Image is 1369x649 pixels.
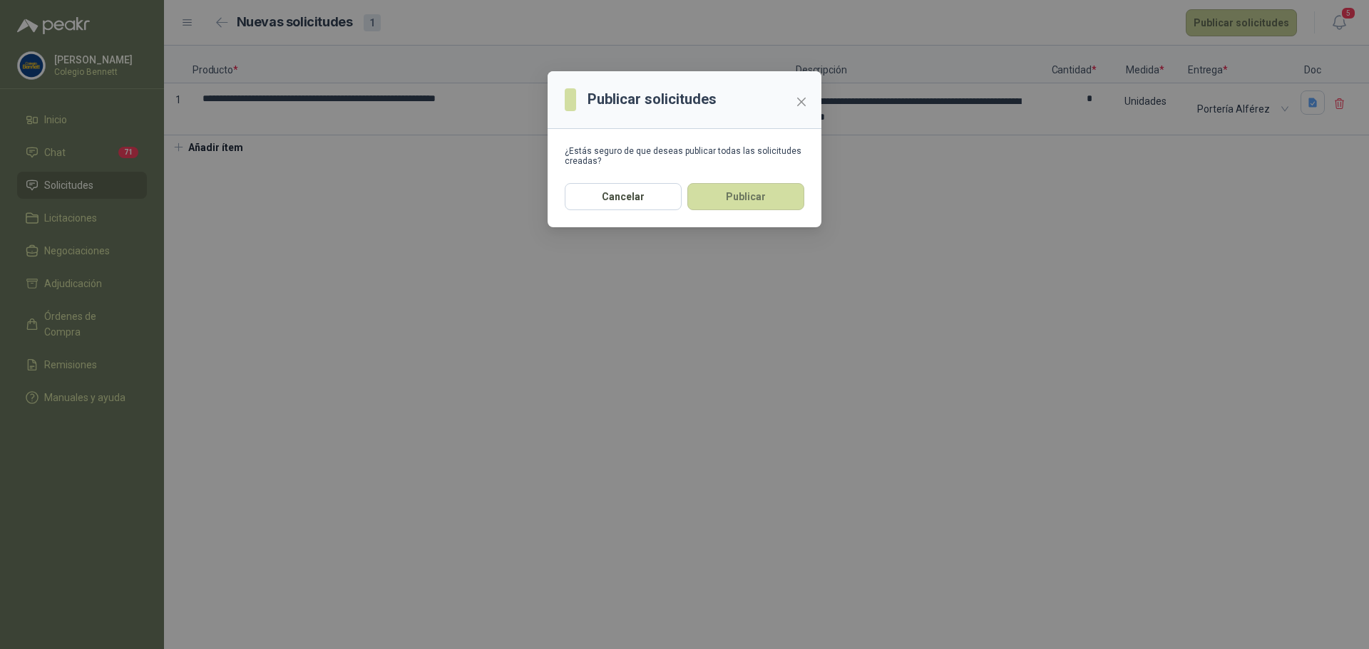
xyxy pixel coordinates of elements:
[796,96,807,108] span: close
[588,88,717,110] h3: Publicar solicitudes
[790,90,813,113] button: Close
[687,183,804,210] button: Publicar
[565,146,804,166] div: ¿Estás seguro de que deseas publicar todas las solicitudes creadas?
[565,183,682,210] button: Cancelar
